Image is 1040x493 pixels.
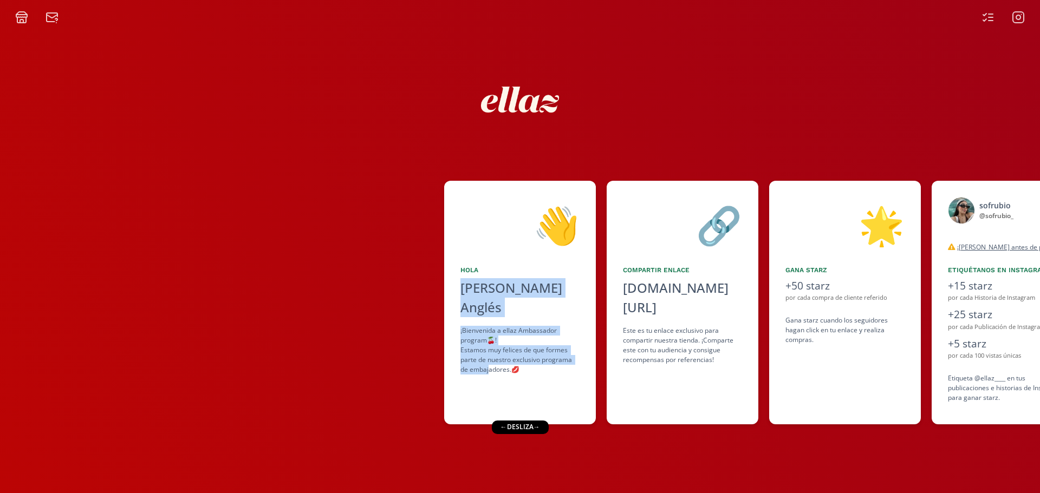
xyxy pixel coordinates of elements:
div: ¡Bienvenida a ellaz Ambassador program🍒! Estamos muy felices de que formes parte de nuestro exclu... [460,326,580,374]
div: 🔗 [623,197,742,252]
div: Gana starz cuando los seguidores hagan click en tu enlace y realiza compras . [785,315,905,345]
div: sofrubio [979,200,1013,211]
div: Compartir Enlace [623,265,742,275]
div: [PERSON_NAME] Anglés [460,278,580,317]
div: @ sofrubio_ [979,211,1013,221]
div: ← desliza → [492,420,549,433]
div: [DOMAIN_NAME][URL] [623,278,742,317]
div: 👋 [460,197,580,252]
div: Hola [460,265,580,275]
div: 🌟 [785,197,905,252]
img: 514696110_18517494217059062_6547662269167808827_n.jpg [948,197,975,224]
div: +50 starz [785,278,905,294]
div: por cada compra de cliente referido [785,293,905,303]
img: nKmKAABZpYV7 [471,51,569,148]
div: Gana starz [785,265,905,275]
div: Este es tu enlace exclusivo para compartir nuestra tienda. ¡Comparte este con tu audiencia y cons... [623,326,742,365]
